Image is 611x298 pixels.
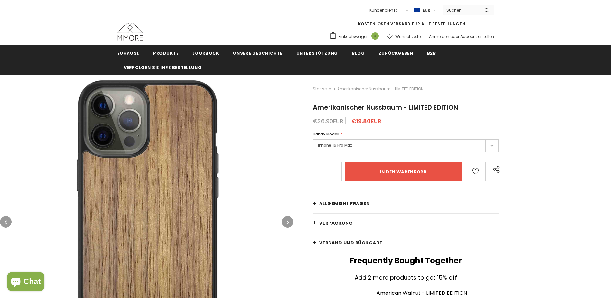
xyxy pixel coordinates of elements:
[5,272,46,293] inbox-online-store-chat: Onlineshop-Chat von Shopify
[371,32,379,40] span: 0
[117,45,139,60] a: Zuhause
[124,60,202,74] a: Verfolgen Sie Ihre Bestellung
[345,162,462,181] input: in den warenkorb
[427,50,436,56] span: B2B
[233,45,282,60] a: Unsere Geschichte
[313,139,499,152] label: iPhone 16 Pro Max
[423,7,430,14] span: EUR
[313,256,499,265] h2: Frequently Bought Together
[296,45,338,60] a: Unterstützung
[460,34,494,39] a: Account erstellen
[369,7,397,13] span: Kundendienst
[351,117,381,125] span: €19.80EUR
[319,240,382,246] span: Versand und Rückgabe
[337,85,424,93] span: Amerikanischer Nussbaum - LIMITED EDITION
[313,214,499,233] a: Verpackung
[313,131,339,137] span: Handy Modell
[319,220,353,226] span: Verpackung
[117,50,139,56] span: Zuhause
[427,45,436,60] a: B2B
[296,50,338,56] span: Unterstützung
[313,194,499,213] a: Allgemeine Fragen
[124,65,202,71] span: Verfolgen Sie Ihre Bestellung
[443,5,480,15] input: Search Site
[339,34,369,40] span: Einkaufswagen
[352,45,365,60] a: Blog
[192,45,219,60] a: Lookbook
[192,50,219,56] span: Lookbook
[233,50,282,56] span: Unsere Geschichte
[379,45,413,60] a: Zurückgeben
[450,34,459,39] span: oder
[314,273,497,282] div: Add 2 more products to get 15% off
[387,31,422,42] a: Wunschzettel
[395,34,422,40] span: Wunschzettel
[329,32,382,41] a: Einkaufswagen 0
[153,45,178,60] a: Produkte
[313,117,343,125] span: €26.90EUR
[153,50,178,56] span: Produkte
[429,34,449,39] a: Anmelden
[313,85,331,93] a: Startseite
[352,50,365,56] span: Blog
[117,23,143,41] img: MMORE Cases
[358,21,465,26] span: KOSTENLOSEN VERSAND FÜR ALLE BESTELLUNGEN
[319,200,370,207] span: Allgemeine Fragen
[313,233,499,253] a: Versand und Rückgabe
[313,103,458,112] span: Amerikanischer Nussbaum - LIMITED EDITION
[379,50,413,56] span: Zurückgeben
